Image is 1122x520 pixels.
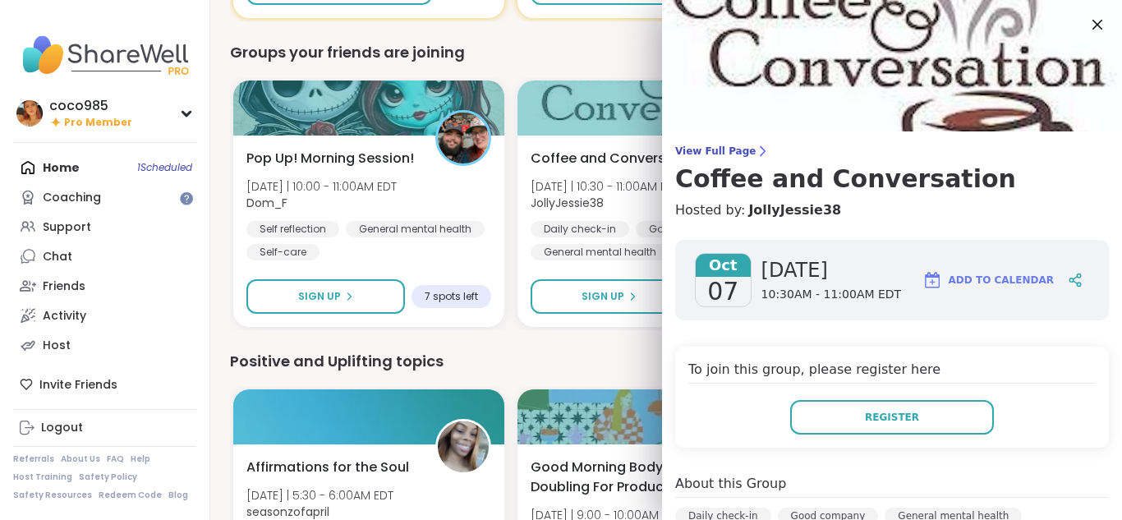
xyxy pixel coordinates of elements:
[346,221,485,237] div: General mental health
[865,410,919,425] span: Register
[246,279,405,314] button: Sign Up
[246,221,339,237] div: Self reflection
[531,244,669,260] div: General mental health
[246,504,329,520] b: seasonzofapril
[168,490,188,501] a: Blog
[13,26,196,84] img: ShareWell Nav Logo
[438,421,489,472] img: seasonzofapril
[13,370,196,399] div: Invite Friends
[949,273,1054,288] span: Add to Calendar
[298,289,341,304] span: Sign Up
[922,270,942,290] img: ShareWell Logomark
[246,458,409,477] span: Affirmations for the Soul
[675,164,1109,194] h3: Coffee and Conversation
[761,257,902,283] span: [DATE]
[13,182,196,212] a: Coaching
[675,145,1109,158] span: View Full Page
[41,420,83,436] div: Logout
[13,413,196,443] a: Logout
[61,453,100,465] a: About Us
[230,41,1102,64] div: Groups your friends are joining
[675,145,1109,194] a: View Full PageCoffee and Conversation
[79,472,137,483] a: Safety Policy
[696,254,751,277] span: Oct
[99,490,162,501] a: Redeem Code
[64,116,132,130] span: Pro Member
[43,219,91,236] div: Support
[438,113,489,163] img: Dom_F
[180,192,193,205] iframe: Spotlight
[675,474,786,494] h4: About this Group
[246,178,397,195] span: [DATE] | 10:00 - 11:00AM EDT
[13,453,54,465] a: Referrals
[915,260,1061,300] button: Add to Calendar
[16,100,43,127] img: coco985
[246,244,320,260] div: Self-care
[531,458,701,497] span: Good Morning Body Doubling For Productivity
[13,271,196,301] a: Friends
[13,490,92,501] a: Safety Resources
[790,400,994,435] button: Register
[43,249,72,265] div: Chat
[230,350,1102,373] div: Positive and Uplifting topics
[246,487,393,504] span: [DATE] | 5:30 - 6:00AM EDT
[425,290,478,303] span: 7 spots left
[49,97,132,115] div: coco985
[707,277,738,306] span: 07
[43,308,86,324] div: Activity
[531,149,701,168] span: Coffee and Conversation
[131,453,150,465] a: Help
[688,360,1096,384] h4: To join this group, please register here
[582,289,624,304] span: Sign Up
[246,149,414,168] span: Pop Up! Morning Session!
[13,242,196,271] a: Chat
[531,178,680,195] span: [DATE] | 10:30 - 11:00AM EDT
[531,195,604,211] b: JollyJessie38
[761,287,902,303] span: 10:30AM - 11:00AM EDT
[107,453,124,465] a: FAQ
[43,190,101,206] div: Coaching
[531,279,688,314] button: Sign Up
[13,330,196,360] a: Host
[13,301,196,330] a: Activity
[43,278,85,295] div: Friends
[531,221,629,237] div: Daily check-in
[748,200,841,220] a: JollyJessie38
[43,338,71,354] div: Host
[246,195,287,211] b: Dom_F
[13,212,196,242] a: Support
[13,472,72,483] a: Host Training
[675,200,1109,220] h4: Hosted by:
[636,221,743,237] div: Good company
